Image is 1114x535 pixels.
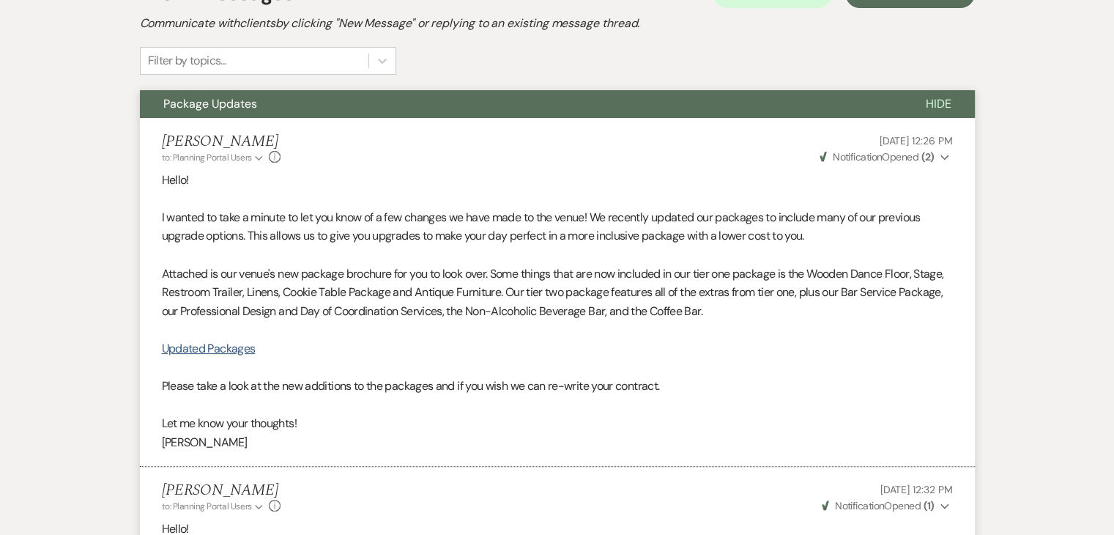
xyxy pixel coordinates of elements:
[820,150,935,163] span: Opened
[923,499,934,512] strong: ( 1 )
[162,501,252,512] span: to: Planning Portal Users
[820,498,953,514] button: NotificationOpened (1)
[162,341,256,356] a: Updated Packages
[162,171,953,190] p: Hello!
[162,481,281,500] h5: [PERSON_NAME]
[162,133,281,151] h5: [PERSON_NAME]
[880,134,953,147] span: [DATE] 12:26 PM
[833,150,882,163] span: Notification
[822,499,935,512] span: Opened
[148,52,226,70] div: Filter by topics...
[880,483,953,496] span: [DATE] 12:32 PM
[162,433,953,452] p: [PERSON_NAME]
[926,96,951,111] span: Hide
[921,150,934,163] strong: ( 2 )
[162,377,953,396] p: Please take a look at the new additions to the packages and if you wish we can re-write your cont...
[140,15,975,32] h2: Communicate with clients by clicking "New Message" or replying to an existing message thread.
[162,208,953,246] p: I wanted to take a minute to let you know of a few changes we have made to the venue! We recently...
[162,414,953,433] p: Let me know your thoughts!
[162,265,953,321] p: Attached is our venue's new package brochure for you to look over. Some things that are now inclu...
[902,90,975,118] button: Hide
[162,500,266,513] button: to: Planning Portal Users
[835,499,884,512] span: Notification
[162,151,266,164] button: to: Planning Portal Users
[162,152,252,163] span: to: Planning Portal Users
[140,90,902,118] button: Package Updates
[163,96,257,111] span: Package Updates
[817,150,953,165] button: NotificationOpened (2)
